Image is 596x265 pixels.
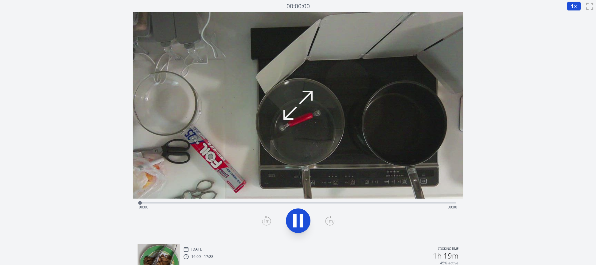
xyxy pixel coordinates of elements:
span: 1 [571,2,574,10]
span: 00:00 [448,204,457,210]
button: 1× [567,2,581,11]
p: [DATE] [191,247,203,252]
h2: 1h 19m [433,252,458,259]
p: Cooking time [438,247,458,252]
p: 16:09 - 17:28 [191,254,213,259]
a: 00:00:00 [286,2,310,11]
